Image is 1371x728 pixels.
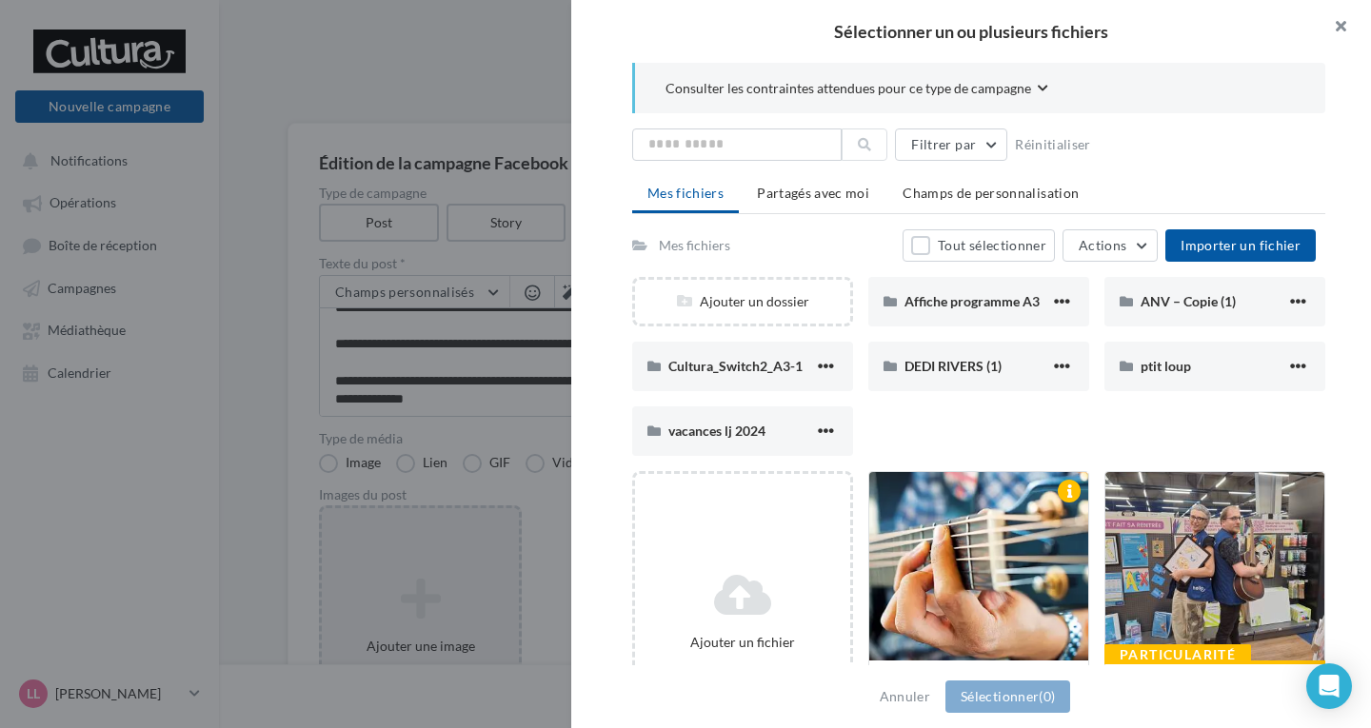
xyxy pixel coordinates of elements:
[903,185,1079,201] span: Champs de personnalisation
[1141,358,1191,374] span: ptit loup
[1141,293,1236,309] span: ANV – Copie (1)
[945,680,1070,713] button: Sélectionner(0)
[1079,237,1126,253] span: Actions
[895,128,1007,161] button: Filtrer par
[872,685,938,708] button: Annuler
[1165,229,1316,262] button: Importer un fichier
[1063,229,1158,262] button: Actions
[903,229,1055,262] button: Tout sélectionner
[1306,663,1352,709] div: Open Intercom Messenger
[1039,688,1055,704] span: (0)
[647,185,724,201] span: Mes fichiers
[1181,237,1301,253] span: Importer un fichier
[1007,133,1099,156] button: Réinitialiser
[668,358,803,374] span: Cultura_Switch2_A3-1
[1104,644,1251,665] div: Particularité
[666,79,1031,98] span: Consulter les contraintes attendues pour ce type de campagne
[666,78,1048,102] button: Consulter les contraintes attendues pour ce type de campagne
[904,293,1040,309] span: Affiche programme A3
[602,23,1341,40] h2: Sélectionner un ou plusieurs fichiers
[643,633,843,652] div: Ajouter un fichier
[668,423,765,439] span: vacances lj 2024
[904,358,1002,374] span: DEDI RIVERS (1)
[757,185,869,201] span: Partagés avec moi
[659,236,730,255] div: Mes fichiers
[635,292,850,311] div: Ajouter un dossier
